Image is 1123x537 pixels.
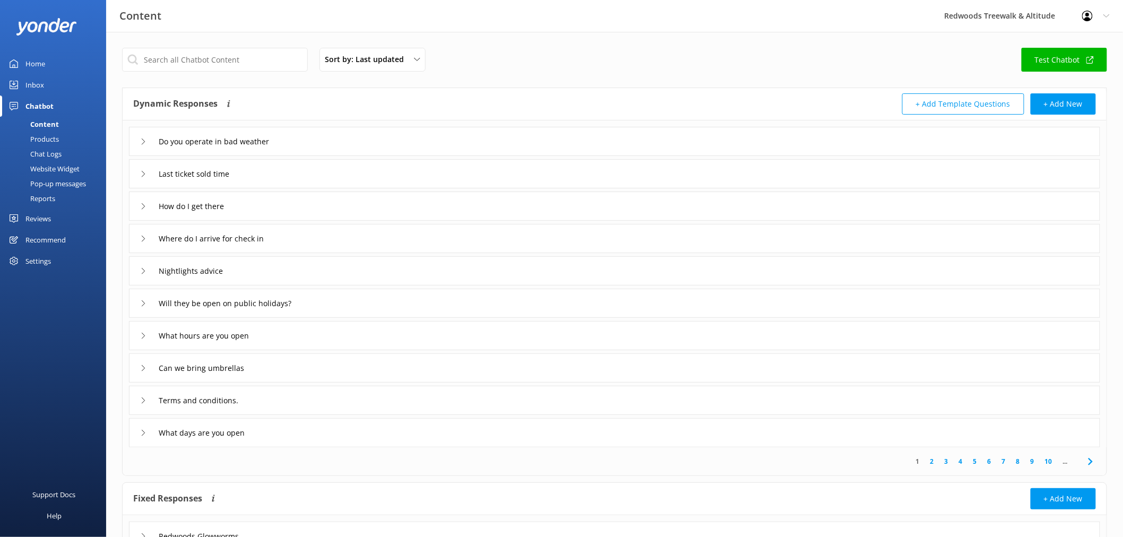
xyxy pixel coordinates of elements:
[25,229,66,250] div: Recommend
[997,456,1011,466] a: 7
[6,132,106,146] a: Products
[1022,48,1107,72] a: Test Chatbot
[1031,93,1096,115] button: + Add New
[16,18,77,36] img: yonder-white-logo.png
[6,176,106,191] a: Pop-up messages
[47,505,62,526] div: Help
[6,117,59,132] div: Content
[6,161,80,176] div: Website Widget
[33,484,76,505] div: Support Docs
[6,191,55,206] div: Reports
[902,93,1024,115] button: + Add Template Questions
[119,7,161,24] h3: Content
[1058,456,1073,466] span: ...
[1040,456,1058,466] a: 10
[6,117,106,132] a: Content
[968,456,982,466] a: 5
[6,161,106,176] a: Website Widget
[954,456,968,466] a: 4
[1031,488,1096,509] button: + Add New
[982,456,997,466] a: 6
[25,74,44,96] div: Inbox
[939,456,954,466] a: 3
[325,54,410,65] span: Sort by: Last updated
[6,132,59,146] div: Products
[6,191,106,206] a: Reports
[925,456,939,466] a: 2
[133,488,202,509] h4: Fixed Responses
[1025,456,1040,466] a: 9
[6,146,62,161] div: Chat Logs
[911,456,925,466] a: 1
[6,176,86,191] div: Pop-up messages
[133,93,218,115] h4: Dynamic Responses
[122,48,308,72] input: Search all Chatbot Content
[25,96,54,117] div: Chatbot
[25,208,51,229] div: Reviews
[1011,456,1025,466] a: 8
[25,53,45,74] div: Home
[6,146,106,161] a: Chat Logs
[25,250,51,272] div: Settings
